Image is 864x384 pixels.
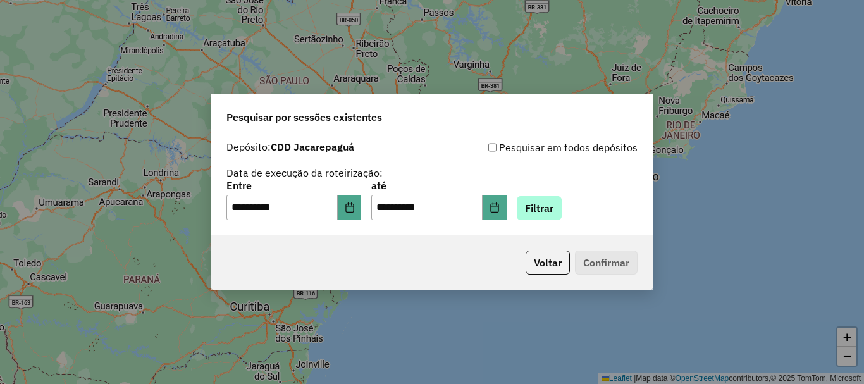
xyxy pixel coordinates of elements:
strong: CDD Jacarepaguá [271,140,354,153]
button: Voltar [526,251,570,275]
button: Choose Date [338,195,362,220]
label: Entre [226,178,361,193]
button: Filtrar [517,196,562,220]
label: até [371,178,506,193]
button: Choose Date [483,195,507,220]
label: Depósito: [226,139,354,154]
label: Data de execução da roteirização: [226,165,383,180]
span: Pesquisar por sessões existentes [226,109,382,125]
div: Pesquisar em todos depósitos [432,140,638,155]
